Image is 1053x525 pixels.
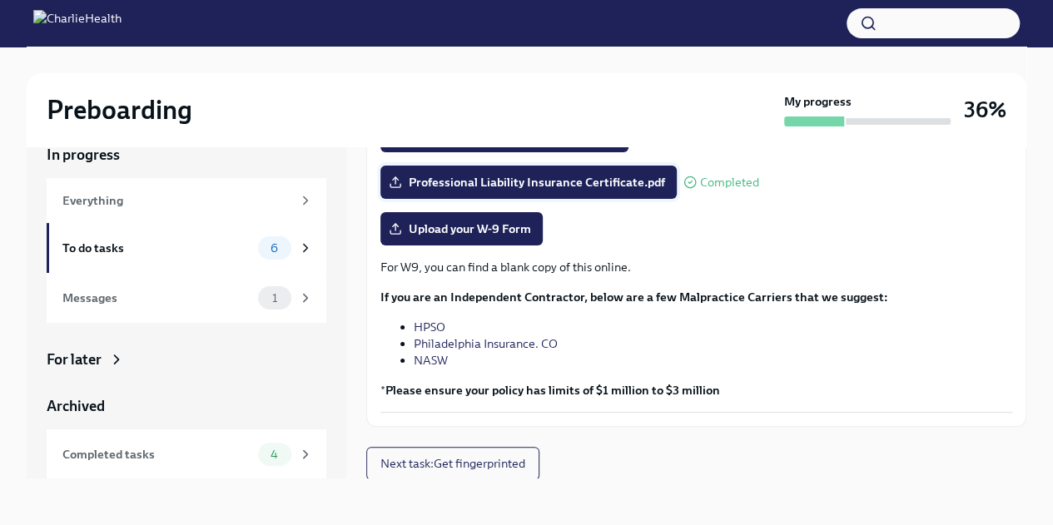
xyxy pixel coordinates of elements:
span: 4 [261,448,288,461]
a: To do tasks6 [47,223,326,273]
img: CharlieHealth [33,10,122,37]
label: Professional Liability Insurance Certificate.pdf [380,166,677,199]
a: For later [47,349,326,369]
a: Philadelphia Insurance. CO [414,336,558,351]
span: 1 [262,292,287,305]
label: Upload your W-9 Form [380,212,543,245]
p: For W9, you can find a blank copy of this online. [380,259,1012,275]
h2: Preboarding [47,93,192,126]
span: 6 [261,242,288,255]
div: For later [47,349,102,369]
span: Completed [700,176,759,189]
a: Everything [47,178,326,223]
div: Completed tasks [62,445,251,463]
div: To do tasks [62,239,251,257]
strong: My progress [784,93,852,110]
div: Messages [62,289,251,307]
a: NASW [414,353,448,368]
a: HPSO [414,319,445,334]
a: Completed tasks4 [47,429,326,479]
h3: 36% [964,95,1006,125]
strong: Please ensure your policy has limits of $1 million to $3 million [385,383,720,398]
a: In progress [47,145,326,165]
div: Everything [62,191,291,210]
span: Upload your W-9 Form [392,220,531,237]
span: Professional Liability Insurance Certificate.pdf [392,174,665,191]
a: Archived [47,396,326,416]
strong: If you are an Independent Contractor, below are a few Malpractice Carriers that we suggest: [380,290,888,305]
a: Messages1 [47,273,326,323]
span: Next task : Get fingerprinted [380,455,525,472]
button: Next task:Get fingerprinted [366,447,539,480]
